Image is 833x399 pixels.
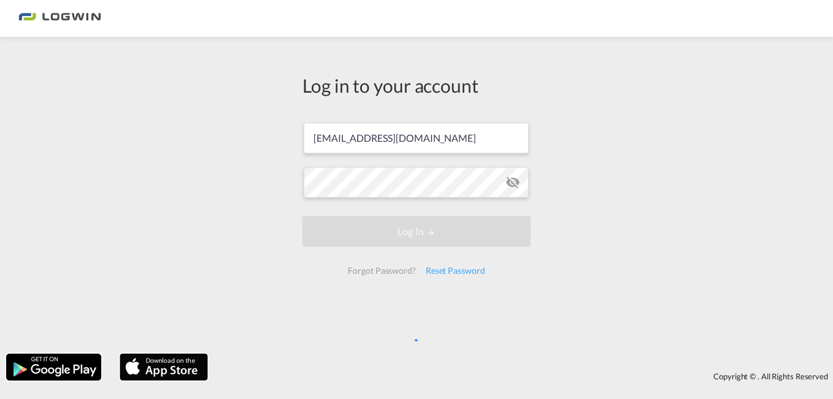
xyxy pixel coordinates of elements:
md-icon: icon-eye-off [505,175,520,190]
img: google.png [5,352,102,382]
div: Reset Password [421,260,490,282]
div: Log in to your account [302,72,531,98]
button: LOGIN [302,216,531,247]
img: apple.png [118,352,209,382]
img: bc73a0e0d8c111efacd525e4c8ad7d32.png [18,5,101,33]
input: Enter email/phone number [304,123,529,153]
div: Copyright © . All Rights Reserved [214,366,833,387]
div: Forgot Password? [343,260,420,282]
